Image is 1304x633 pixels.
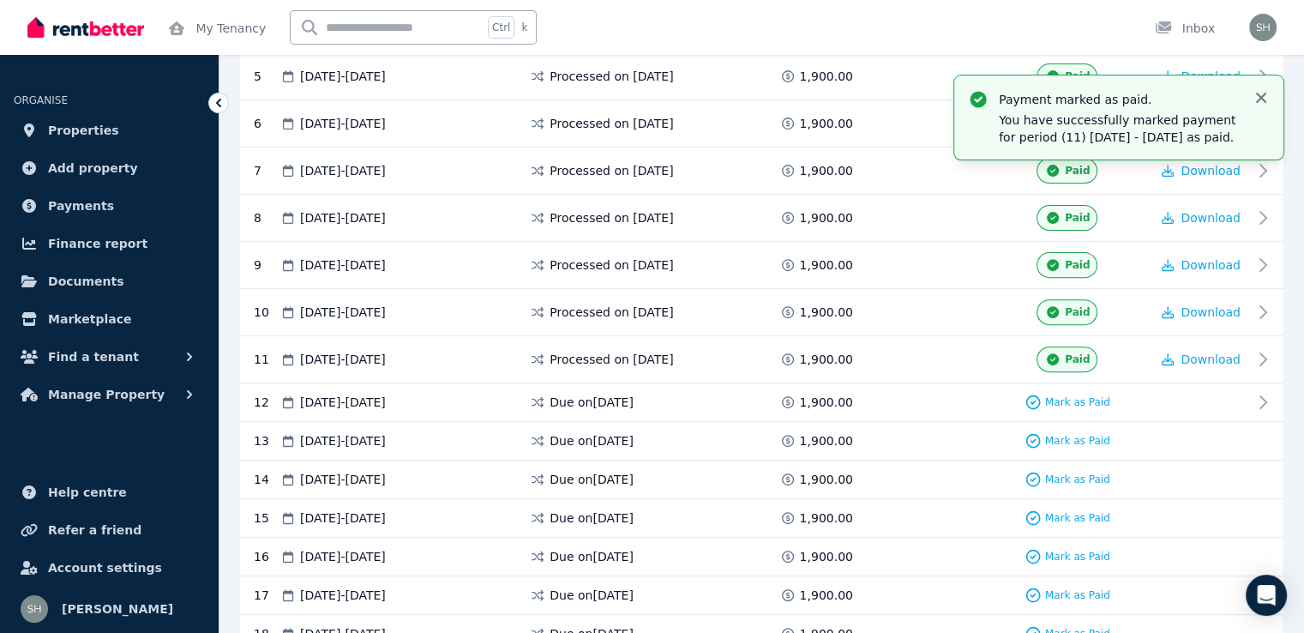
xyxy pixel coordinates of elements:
a: Add property [14,151,205,185]
span: Mark as Paid [1045,473,1110,486]
span: Download [1181,211,1241,225]
span: Refer a friend [48,520,141,540]
div: 12 [254,394,279,411]
span: 1,900.00 [800,351,853,368]
span: [PERSON_NAME] [62,599,173,619]
span: 1,900.00 [800,162,853,179]
span: 1,900.00 [800,304,853,321]
span: 1,900.00 [800,394,853,411]
span: Processed on [DATE] [550,351,673,368]
button: Download [1162,68,1241,85]
span: Manage Property [48,384,165,405]
span: [DATE] - [DATE] [300,162,386,179]
span: [DATE] - [DATE] [300,304,386,321]
span: [DATE] - [DATE] [300,509,386,527]
span: Download [1181,164,1241,178]
span: Due on [DATE] [550,432,634,449]
span: 1,900.00 [800,587,853,604]
span: Mark as Paid [1045,434,1110,448]
img: Shankar Bhardwaj [21,595,48,623]
button: Manage Property [14,377,205,412]
span: ORGANISE [14,94,68,106]
span: 1,900.00 [800,432,853,449]
div: 17 [254,587,279,604]
a: Payments [14,189,205,223]
img: RentBetter [27,15,144,40]
a: Refer a friend [14,513,205,547]
span: Finance report [48,233,147,254]
span: Processed on [DATE] [550,68,673,85]
span: Due on [DATE] [550,587,634,604]
button: Download [1162,256,1241,274]
a: Documents [14,264,205,298]
span: Due on [DATE] [550,509,634,527]
span: Mark as Paid [1045,395,1110,409]
div: 13 [254,432,279,449]
span: [DATE] - [DATE] [300,209,386,226]
span: Add property [48,158,138,178]
span: [DATE] - [DATE] [300,587,386,604]
span: Processed on [DATE] [550,256,673,274]
span: Mark as Paid [1045,550,1110,564]
span: 1,900.00 [800,548,853,565]
div: 16 [254,548,279,565]
span: Download [1181,305,1241,319]
div: Open Intercom Messenger [1246,575,1287,616]
span: 1,900.00 [800,209,853,226]
span: Download [1181,353,1241,366]
a: Help centre [14,475,205,509]
a: Account settings [14,551,205,585]
span: Properties [48,120,119,141]
span: Due on [DATE] [550,471,634,488]
span: Download [1181,258,1241,272]
span: 1,900.00 [800,115,853,132]
span: Paid [1065,211,1090,225]
span: [DATE] - [DATE] [300,394,386,411]
span: Paid [1065,164,1090,178]
span: Processed on [DATE] [550,162,673,179]
div: 15 [254,509,279,527]
div: 9 [254,252,279,278]
span: Paid [1065,353,1090,366]
button: Find a tenant [14,340,205,374]
span: [DATE] - [DATE] [300,471,386,488]
div: 10 [254,299,279,325]
p: Payment marked as paid. [999,91,1239,108]
img: Shankar Bhardwaj [1249,14,1277,41]
div: Inbox [1155,20,1215,37]
div: 8 [254,205,279,231]
p: You have successfully marked payment for period (11) [DATE] - [DATE] as paid. [999,112,1239,146]
button: Download [1162,304,1241,321]
span: Marketplace [48,309,131,329]
button: Download [1162,351,1241,368]
span: Due on [DATE] [550,394,634,411]
span: k [521,21,527,34]
span: 1,900.00 [800,256,853,274]
span: Paid [1065,258,1090,272]
span: Help centre [48,482,127,503]
span: [DATE] - [DATE] [300,351,386,368]
span: Processed on [DATE] [550,115,673,132]
span: [DATE] - [DATE] [300,432,386,449]
div: 7 [254,158,279,184]
span: Paid [1065,305,1090,319]
span: 1,900.00 [800,471,853,488]
div: 6 [254,111,279,136]
div: 11 [254,347,279,372]
span: Find a tenant [48,347,139,367]
span: [DATE] - [DATE] [300,115,386,132]
a: Properties [14,113,205,148]
span: Payments [48,196,114,216]
div: 14 [254,471,279,488]
span: Due on [DATE] [550,548,634,565]
span: Account settings [48,558,162,578]
span: [DATE] - [DATE] [300,548,386,565]
span: Ctrl [488,16,514,39]
button: Download [1162,209,1241,226]
a: Marketplace [14,302,205,336]
span: [DATE] - [DATE] [300,256,386,274]
div: 5 [254,63,279,89]
span: Mark as Paid [1045,511,1110,525]
span: 1,900.00 [800,68,853,85]
span: [DATE] - [DATE] [300,68,386,85]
